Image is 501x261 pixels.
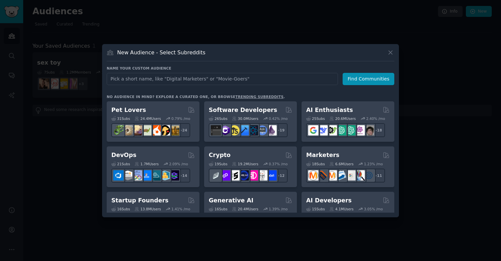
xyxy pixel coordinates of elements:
h2: Software Developers [209,106,277,114]
img: ethstaker [229,170,240,181]
img: learnjavascript [229,125,240,135]
img: PlatformEngineers [169,170,179,181]
div: + 12 [274,169,288,183]
h2: Startup Founders [111,196,168,205]
img: Emailmarketing [336,170,346,181]
h2: Crypto [209,151,231,159]
img: defi_ [266,170,277,181]
div: 19.2M Users [232,162,258,166]
div: + 19 [274,123,288,137]
div: 21 Sub s [111,162,130,166]
img: herpetology [113,125,124,135]
div: 18 Sub s [306,162,325,166]
img: iOSProgramming [239,125,249,135]
img: AskComputerScience [257,125,267,135]
div: 0.79 % /mo [171,116,190,121]
div: 15 Sub s [306,207,325,211]
div: 0.37 % /mo [269,162,288,166]
img: dogbreed [169,125,179,135]
img: AskMarketing [327,170,337,181]
div: + 11 [371,169,385,183]
img: turtle [141,125,151,135]
h3: New Audience - Select Subreddits [117,49,205,56]
div: 1.41 % /mo [171,207,190,211]
div: 24.4M Users [135,116,161,121]
img: chatgpt_promptDesign [336,125,346,135]
div: 13.8M Users [135,207,161,211]
img: DevOpsLinks [141,170,151,181]
button: Find Communities [343,73,394,85]
img: web3 [239,170,249,181]
img: defiblockchain [248,170,258,181]
div: 1.23 % /mo [364,162,383,166]
img: DeepSeek [317,125,328,135]
img: Docker_DevOps [132,170,142,181]
div: 2.09 % /mo [169,162,188,166]
img: elixir [266,125,277,135]
div: 31 Sub s [111,116,130,121]
h2: DevOps [111,151,137,159]
h3: Name your custom audience [107,66,394,71]
div: 20.4M Users [232,207,258,211]
img: ballpython [123,125,133,135]
img: chatgpt_prompts_ [345,125,356,135]
h2: Pet Lovers [111,106,146,114]
img: GoogleGeminiAI [308,125,318,135]
div: 4.1M Users [329,207,354,211]
img: googleads [345,170,356,181]
div: 2.40 % /mo [366,116,385,121]
input: Pick a short name, like "Digital Marketers" or "Movie-Goers" [107,73,338,85]
h2: AI Enthusiasts [306,106,353,114]
h2: Generative AI [209,196,253,205]
div: + 18 [371,123,385,137]
img: 0xPolygon [220,170,230,181]
div: 3.05 % /mo [364,207,383,211]
img: software [211,125,221,135]
img: AItoolsCatalog [327,125,337,135]
div: 16 Sub s [111,207,130,211]
div: 0.42 % /mo [269,116,288,121]
div: 16 Sub s [209,207,227,211]
div: 25 Sub s [306,116,325,121]
div: + 24 [176,123,190,137]
img: AWS_Certified_Experts [123,170,133,181]
img: ArtificalIntelligence [364,125,374,135]
img: MarketingResearch [355,170,365,181]
img: OpenAIDev [355,125,365,135]
img: platformengineering [150,170,161,181]
img: CryptoNews [257,170,267,181]
img: aws_cdk [160,170,170,181]
div: + 14 [176,169,190,183]
h2: Marketers [306,151,339,159]
img: PetAdvice [160,125,170,135]
div: No audience in mind? Explore a curated one, or browse . [107,94,285,99]
img: reactnative [248,125,258,135]
img: OnlineMarketing [364,170,374,181]
div: 26 Sub s [209,116,227,121]
img: content_marketing [308,170,318,181]
img: leopardgeckos [132,125,142,135]
div: 20.6M Users [329,116,356,121]
div: 19 Sub s [209,162,227,166]
h2: AI Developers [306,196,352,205]
img: bigseo [317,170,328,181]
div: 1.39 % /mo [269,207,288,211]
img: csharp [220,125,230,135]
div: 6.6M Users [329,162,354,166]
a: trending subreddits [235,95,283,99]
div: 30.0M Users [232,116,258,121]
img: azuredevops [113,170,124,181]
img: cockatiel [150,125,161,135]
div: 1.7M Users [135,162,159,166]
img: ethfinance [211,170,221,181]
